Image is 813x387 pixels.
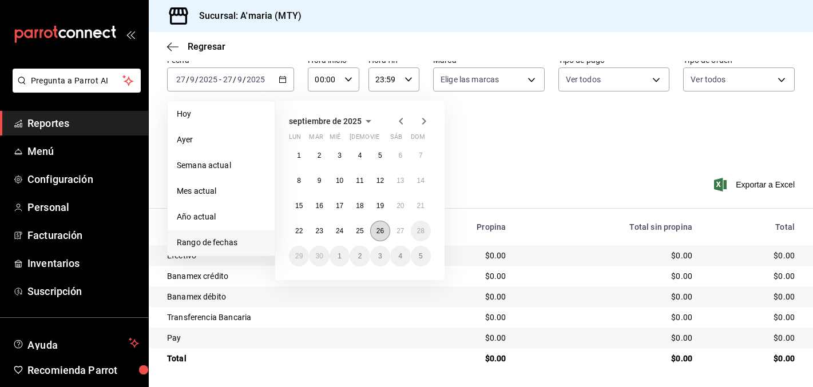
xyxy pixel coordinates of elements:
span: / [186,75,189,84]
abbr: viernes [370,133,379,145]
button: 26 de septiembre de 2025 [370,221,390,241]
button: 27 de septiembre de 2025 [390,221,410,241]
abbr: domingo [411,133,425,145]
button: 1 de septiembre de 2025 [289,145,309,166]
button: 6 de septiembre de 2025 [390,145,410,166]
span: Ver todos [691,74,725,85]
div: $0.00 [711,250,795,261]
span: Rango de fechas [177,237,265,249]
button: 24 de septiembre de 2025 [330,221,350,241]
div: $0.00 [415,332,506,344]
abbr: lunes [289,133,301,145]
span: Facturación [27,228,139,243]
span: Ayer [177,134,265,146]
abbr: 30 de septiembre de 2025 [315,252,323,260]
span: Semana actual [177,159,265,171]
div: Total [167,353,396,364]
div: $0.00 [524,332,692,344]
div: Pay [167,332,396,344]
span: / [195,75,199,84]
button: Pregunta a Parrot AI [13,69,141,93]
abbr: 2 de septiembre de 2025 [318,151,322,159]
div: Total sin propina [524,222,692,232]
button: 28 de septiembre de 2025 [411,221,431,241]
abbr: 6 de septiembre de 2025 [398,151,402,159]
button: 14 de septiembre de 2025 [411,170,431,191]
span: / [233,75,236,84]
button: 2 de octubre de 2025 [350,246,370,266]
div: $0.00 [711,332,795,344]
div: Banamex débito [167,291,396,302]
abbr: 28 de septiembre de 2025 [417,227,425,235]
abbr: 21 de septiembre de 2025 [417,202,425,210]
button: open_drawer_menu [126,30,135,39]
button: 18 de septiembre de 2025 [350,196,370,216]
abbr: 12 de septiembre de 2025 [376,177,384,185]
abbr: 4 de octubre de 2025 [398,252,402,260]
h3: Sucursal: A'maria (MTY) [190,9,302,23]
div: $0.00 [711,291,795,302]
span: Elige las marcas [441,74,499,85]
abbr: martes [309,133,323,145]
span: Personal [27,200,139,215]
abbr: 5 de octubre de 2025 [419,252,423,260]
abbr: 9 de septiembre de 2025 [318,177,322,185]
abbr: jueves [350,133,417,145]
button: 23 de septiembre de 2025 [309,221,329,241]
button: 2 de septiembre de 2025 [309,145,329,166]
span: septiembre de 2025 [289,117,362,126]
button: septiembre de 2025 [289,114,375,128]
abbr: 29 de septiembre de 2025 [295,252,303,260]
label: Hora inicio [308,56,359,64]
button: 17 de septiembre de 2025 [330,196,350,216]
span: Hoy [177,108,265,120]
div: $0.00 [524,353,692,364]
div: $0.00 [415,312,506,323]
button: 21 de septiembre de 2025 [411,196,431,216]
span: Suscripción [27,284,139,299]
abbr: 16 de septiembre de 2025 [315,202,323,210]
span: Menú [27,143,139,159]
span: Reportes [27,115,139,131]
button: 4 de octubre de 2025 [390,246,410,266]
abbr: 2 de octubre de 2025 [358,252,362,260]
abbr: sábado [390,133,402,145]
div: $0.00 [524,312,692,323]
input: -- [176,75,186,84]
span: Configuración [27,171,139,187]
button: 7 de septiembre de 2025 [411,145,431,166]
div: Banamex crédito [167,270,396,282]
div: Transferencia Bancaria [167,312,396,323]
div: $0.00 [524,270,692,282]
button: Regresar [167,41,225,52]
button: 10 de septiembre de 2025 [330,170,350,191]
abbr: 15 de septiembre de 2025 [295,202,303,210]
abbr: 11 de septiembre de 2025 [356,177,363,185]
abbr: 3 de octubre de 2025 [378,252,382,260]
button: 16 de septiembre de 2025 [309,196,329,216]
label: Fecha [167,56,294,64]
button: 13 de septiembre de 2025 [390,170,410,191]
button: Exportar a Excel [716,178,795,191]
abbr: 7 de septiembre de 2025 [419,151,423,159]
input: -- [189,75,195,84]
abbr: 13 de septiembre de 2025 [396,177,404,185]
span: - [219,75,221,84]
button: 29 de septiembre de 2025 [289,246,309,266]
abbr: 25 de septiembre de 2025 [356,227,363,235]
span: Ayuda [27,336,124,350]
input: ---- [199,75,218,84]
button: 8 de septiembre de 2025 [289,170,309,191]
span: Recomienda Parrot [27,362,139,378]
button: 3 de octubre de 2025 [370,246,390,266]
span: / [243,75,246,84]
button: 19 de septiembre de 2025 [370,196,390,216]
abbr: 27 de septiembre de 2025 [396,227,404,235]
abbr: 23 de septiembre de 2025 [315,227,323,235]
button: 11 de septiembre de 2025 [350,170,370,191]
div: $0.00 [711,312,795,323]
button: 20 de septiembre de 2025 [390,196,410,216]
span: Pregunta a Parrot AI [31,75,123,87]
abbr: 24 de septiembre de 2025 [336,227,343,235]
